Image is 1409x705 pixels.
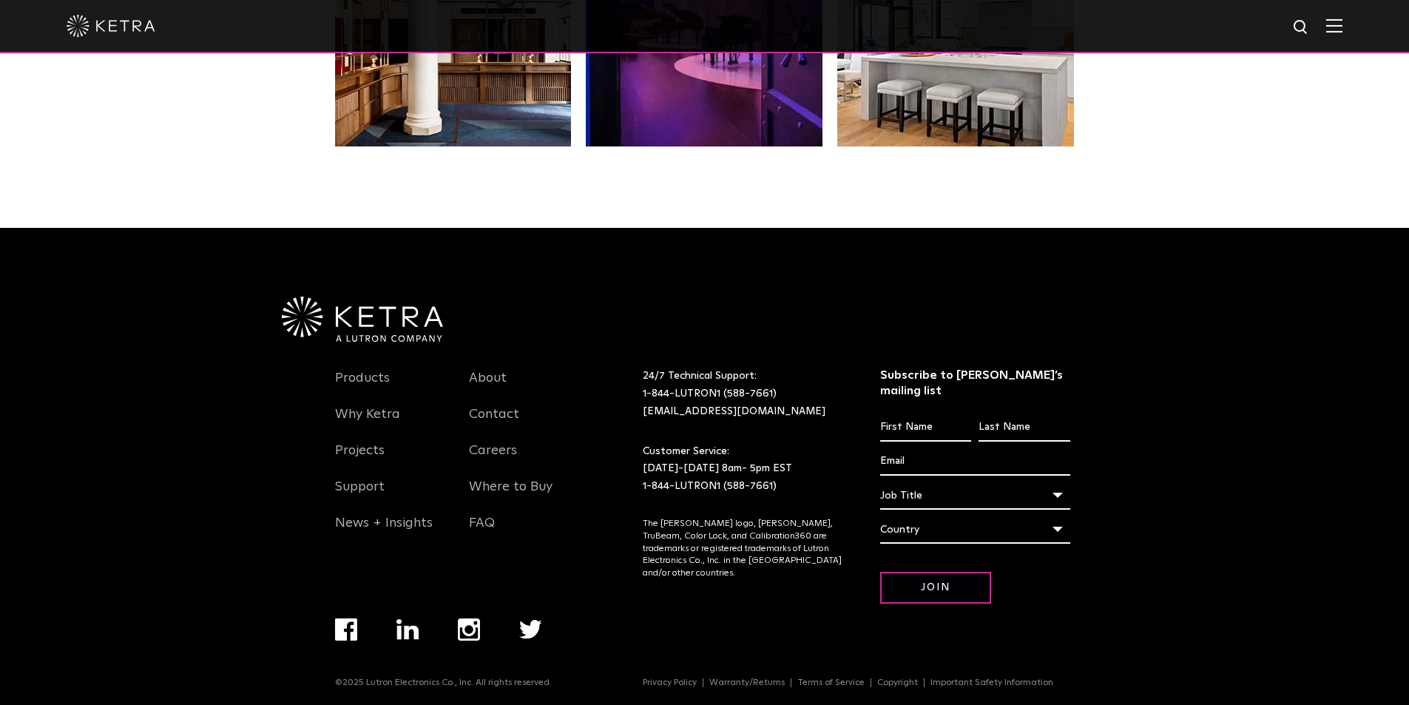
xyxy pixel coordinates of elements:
[335,678,552,688] p: ©2025 Lutron Electronics Co., Inc. All rights reserved.
[458,618,480,641] img: instagram
[637,678,703,687] a: Privacy Policy
[335,406,400,440] a: Why Ketra
[703,678,791,687] a: Warranty/Returns
[643,481,777,491] a: 1-844-LUTRON1 (588-7661)
[880,516,1070,544] div: Country
[469,370,507,404] a: About
[335,618,581,678] div: Navigation Menu
[1326,18,1342,33] img: Hamburger%20Nav.svg
[643,518,843,580] p: The [PERSON_NAME] logo, [PERSON_NAME], TruBeam, Color Lock, and Calibration360 are trademarks or ...
[925,678,1059,687] a: Important Safety Information
[791,678,871,687] a: Terms of Service
[469,515,495,549] a: FAQ
[469,368,581,549] div: Navigation Menu
[880,448,1070,476] input: Email
[469,442,517,476] a: Careers
[880,572,991,604] input: Join
[469,479,553,513] a: Where to Buy
[282,297,443,343] img: Ketra-aLutronCo_White_RGB
[643,368,843,420] p: 24/7 Technical Support:
[67,15,155,37] img: ketra-logo-2019-white
[871,678,925,687] a: Copyright
[880,368,1070,399] h3: Subscribe to [PERSON_NAME]’s mailing list
[335,618,357,641] img: facebook
[335,515,433,549] a: News + Insights
[335,370,390,404] a: Products
[643,678,1074,688] div: Navigation Menu
[880,414,971,442] input: First Name
[643,406,825,416] a: [EMAIL_ADDRESS][DOMAIN_NAME]
[469,406,519,440] a: Contact
[335,479,385,513] a: Support
[335,368,447,549] div: Navigation Menu
[979,414,1070,442] input: Last Name
[643,388,777,399] a: 1-844-LUTRON1 (588-7661)
[396,619,419,640] img: linkedin
[880,482,1070,510] div: Job Title
[335,442,385,476] a: Projects
[1292,18,1311,37] img: search icon
[519,620,542,639] img: twitter
[643,443,843,496] p: Customer Service: [DATE]-[DATE] 8am- 5pm EST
